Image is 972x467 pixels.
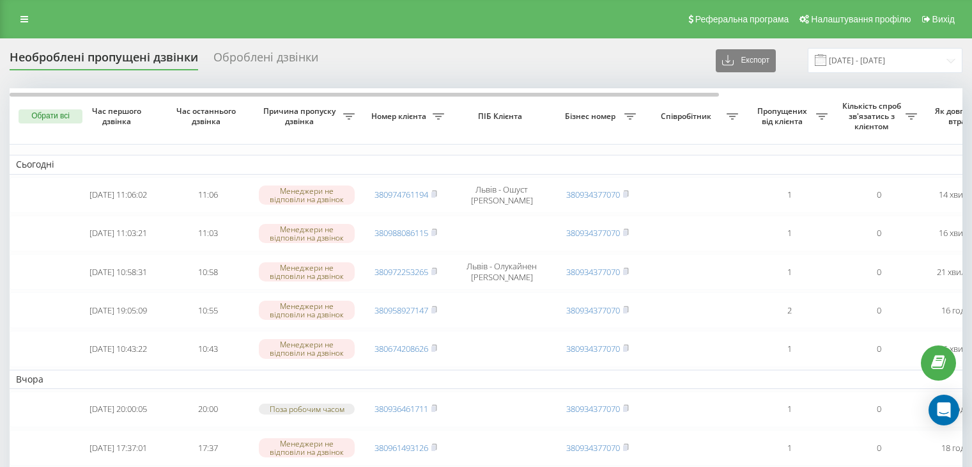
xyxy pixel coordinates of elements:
a: 380934377070 [566,305,620,316]
div: Менеджери не відповіли на дзвінок [259,438,355,457]
td: 2 [744,292,834,328]
div: Менеджери не відповіли на дзвінок [259,186,355,205]
span: ПІБ Клієнта [461,111,542,122]
span: Час першого дзвінка [84,106,153,126]
span: Налаштування профілю [811,14,911,24]
span: Номер клієнта [367,111,433,122]
a: 380934377070 [566,189,620,200]
span: Пропущених від клієнта [751,106,816,126]
td: 1 [744,392,834,427]
td: 1 [744,254,834,290]
a: 380974761194 [374,189,428,200]
td: 0 [834,216,923,251]
td: 10:43 [163,331,252,367]
a: 380972253265 [374,266,428,278]
span: Бізнес номер [559,111,624,122]
td: 17:37 [163,430,252,466]
div: Оброблені дзвінки [213,51,318,70]
td: [DATE] 17:37:01 [73,430,163,466]
td: [DATE] 11:06:02 [73,177,163,213]
button: Експорт [716,49,776,72]
td: 0 [834,292,923,328]
div: Open Intercom Messenger [929,395,959,425]
button: Обрати всі [19,109,82,123]
td: 1 [744,177,834,213]
span: Кількість спроб зв'язатись з клієнтом [840,101,906,131]
a: 380934377070 [566,403,620,415]
div: Менеджери не відповіли на дзвінок [259,339,355,358]
td: [DATE] 19:05:09 [73,292,163,328]
td: 1 [744,216,834,251]
span: Вихід [932,14,955,24]
td: 1 [744,331,834,367]
span: Причина пропуску дзвінка [259,106,343,126]
td: 0 [834,392,923,427]
td: [DATE] 10:43:22 [73,331,163,367]
div: Необроблені пропущені дзвінки [10,51,198,70]
td: [DATE] 20:00:05 [73,392,163,427]
a: 380936461711 [374,403,428,415]
td: 10:55 [163,292,252,328]
a: 380674208626 [374,343,428,354]
td: 10:58 [163,254,252,290]
td: [DATE] 10:58:31 [73,254,163,290]
a: 380934377070 [566,227,620,239]
td: 0 [834,254,923,290]
span: Час останнього дзвінка [173,106,242,126]
a: 380988086115 [374,227,428,239]
td: 1 [744,430,834,466]
div: Менеджери не відповіли на дзвінок [259,262,355,281]
td: 11:03 [163,216,252,251]
div: Менеджери не відповіли на дзвінок [259,224,355,243]
td: [DATE] 11:03:21 [73,216,163,251]
td: 0 [834,430,923,466]
a: 380958927147 [374,305,428,316]
a: 380934377070 [566,442,620,454]
span: Співробітник [649,111,727,122]
div: Менеджери не відповіли на дзвінок [259,301,355,320]
a: 380961493126 [374,442,428,454]
div: Поза робочим часом [259,404,355,415]
td: 0 [834,331,923,367]
span: Реферальна програма [695,14,789,24]
a: 380934377070 [566,266,620,278]
td: Львів - Олукайнен [PERSON_NAME] [451,254,553,290]
td: 0 [834,177,923,213]
a: 380934377070 [566,343,620,354]
td: 20:00 [163,392,252,427]
td: Львів - Ошуст [PERSON_NAME] [451,177,553,213]
td: 11:06 [163,177,252,213]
